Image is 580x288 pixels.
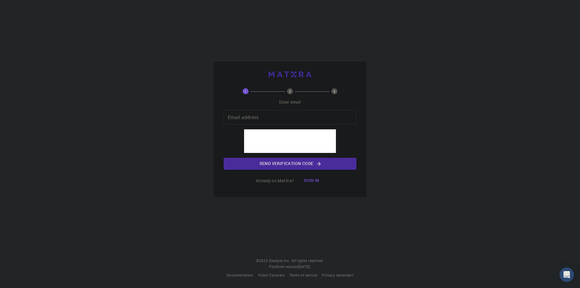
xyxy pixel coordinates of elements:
[227,273,253,277] span: Documentation
[269,258,290,264] a: Exabyte Inc.
[244,129,336,153] iframe: reCAPTCHA
[289,272,317,278] a: Terms of service
[269,264,298,270] span: Platform version
[299,175,324,187] button: Sign in
[279,99,301,105] p: Enter email
[322,272,353,278] a: Privacy statement
[333,89,335,93] text: 3
[224,158,356,170] button: Send verification code
[227,272,253,278] a: Documentation
[292,258,324,264] span: All rights reserved.
[256,258,269,264] span: © 2025
[258,272,285,278] a: Video Tutorials
[258,273,285,277] span: Video Tutorials
[245,89,246,93] text: 1
[322,273,353,277] span: Privacy statement
[298,264,311,270] a: [DATE].
[289,273,317,277] span: Terms of service
[559,267,574,282] div: Open Intercom Messenger
[298,264,311,269] span: [DATE] .
[269,258,290,263] span: Exabyte Inc.
[289,89,291,93] text: 2
[256,178,294,184] p: Already on Mat3ra?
